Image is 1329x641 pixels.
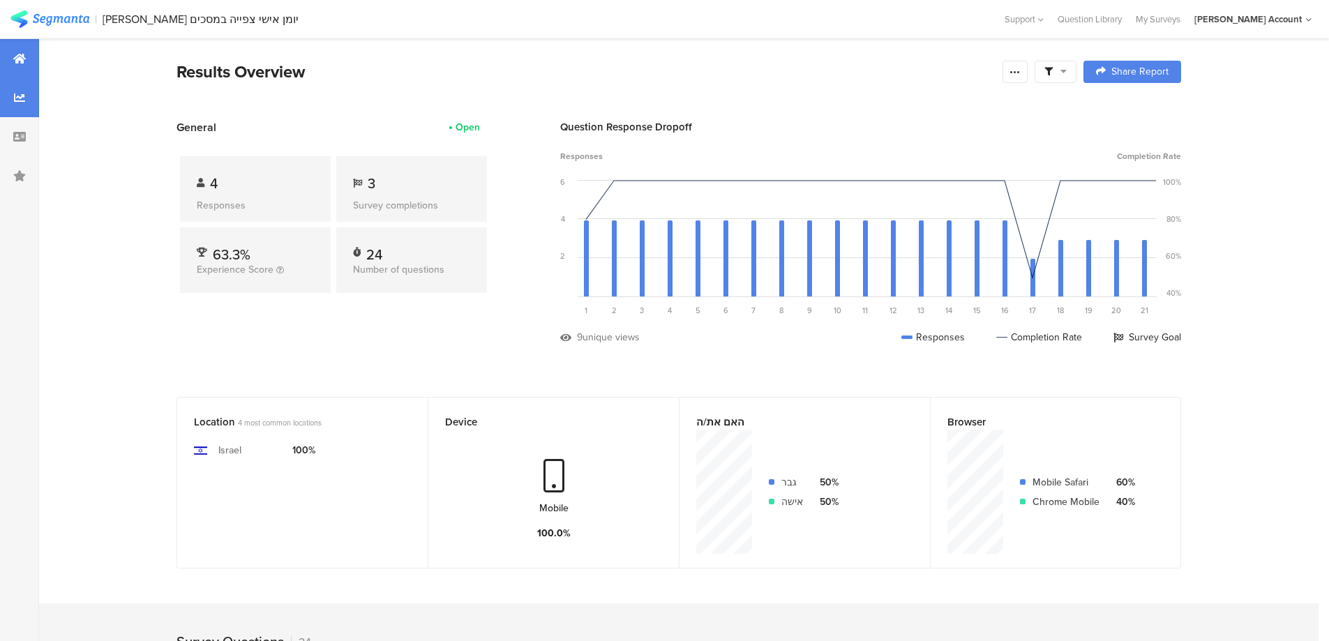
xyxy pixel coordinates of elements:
div: Mobile Safari [1033,475,1099,490]
div: Location [194,414,388,430]
div: 4 [561,213,565,225]
div: גבר [781,475,803,490]
div: Results Overview [177,59,996,84]
span: 4 most common locations [238,417,322,428]
div: unique views [583,330,640,345]
span: Number of questions [353,262,444,277]
div: Mobile [539,501,569,515]
div: [PERSON_NAME] יומן אישי צפייה במסכים [103,13,299,26]
span: 6 [723,305,728,316]
div: [PERSON_NAME] Account [1194,13,1302,26]
span: 11 [862,305,868,316]
div: 80% [1166,213,1181,225]
span: Share Report [1111,67,1169,77]
div: 9 [577,330,583,345]
span: 14 [945,305,952,316]
div: 40% [1111,495,1135,509]
span: 63.3% [213,244,250,265]
div: 60% [1166,250,1181,262]
div: 40% [1166,287,1181,299]
span: 16 [1001,305,1009,316]
img: segmanta logo [10,10,89,28]
div: 24 [366,244,382,258]
div: Support [1005,8,1044,30]
div: Israel [218,443,241,458]
span: 1 [585,305,587,316]
div: Responses [901,330,965,345]
span: 19 [1085,305,1093,316]
div: 100.0% [537,526,571,541]
span: 4 [210,173,218,194]
div: Completion Rate [996,330,1082,345]
span: 12 [889,305,897,316]
div: Survey completions [353,198,470,213]
div: 100% [292,443,315,458]
span: 20 [1111,305,1121,316]
span: Responses [560,150,603,163]
span: 10 [834,305,841,316]
span: 8 [779,305,783,316]
div: Browser [947,414,1141,430]
span: 3 [640,305,644,316]
div: 50% [814,495,839,509]
div: 100% [1163,176,1181,188]
span: 9 [807,305,812,316]
div: 50% [814,475,839,490]
div: 2 [560,250,565,262]
div: Question Response Dropoff [560,119,1181,135]
span: 17 [1029,305,1036,316]
span: 18 [1057,305,1064,316]
div: Chrome Mobile [1033,495,1099,509]
span: 5 [696,305,700,316]
span: 4 [668,305,672,316]
div: 6 [560,176,565,188]
div: Device [445,414,639,430]
span: 21 [1141,305,1148,316]
div: Open [456,120,480,135]
span: Experience Score [197,262,273,277]
span: General [177,119,216,135]
div: האם את/ה [696,414,890,430]
a: My Surveys [1129,13,1187,26]
span: 13 [917,305,924,316]
div: Survey Goal [1113,330,1181,345]
div: | [95,11,97,27]
span: 2 [612,305,617,316]
div: 60% [1111,475,1135,490]
a: Question Library [1051,13,1129,26]
div: אישה [781,495,803,509]
div: Responses [197,198,314,213]
span: Completion Rate [1117,150,1181,163]
span: 7 [751,305,756,316]
span: 15 [973,305,981,316]
span: 3 [368,173,375,194]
